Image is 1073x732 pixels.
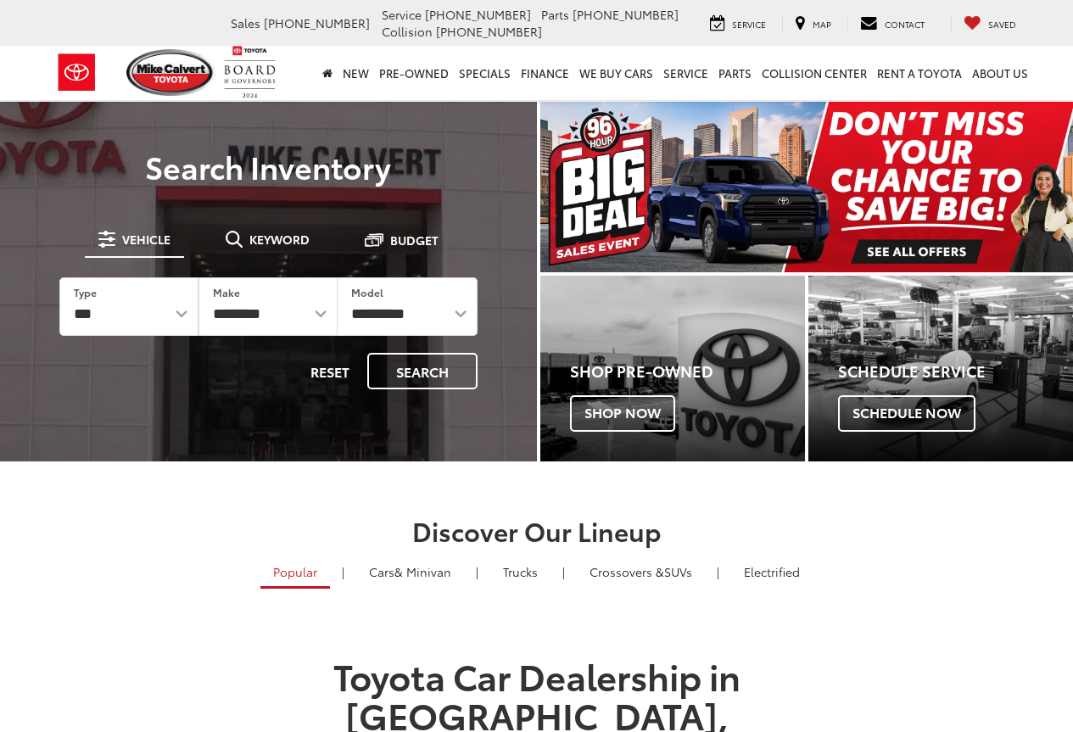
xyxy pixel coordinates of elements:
a: New [338,46,374,100]
li: | [713,563,724,580]
a: Contact [847,14,937,33]
li: | [338,563,349,580]
span: Sales [231,14,260,31]
span: Shop Now [570,395,675,431]
img: Mike Calvert Toyota [126,49,216,96]
span: & Minivan [394,563,451,580]
span: Schedule Now [838,395,975,431]
a: Cars [356,557,464,586]
a: My Saved Vehicles [951,14,1029,33]
label: Type [74,285,97,299]
div: Toyota [540,276,805,461]
a: Map [782,14,844,33]
a: Home [317,46,338,100]
button: Reset [296,353,364,389]
img: Toyota [45,45,109,100]
label: Make [213,285,240,299]
span: Map [813,18,831,31]
span: Vehicle [122,233,170,245]
a: Electrified [731,557,813,586]
a: About Us [967,46,1033,100]
span: Contact [885,18,925,31]
a: Finance [516,46,574,100]
a: Service [658,46,713,100]
a: WE BUY CARS [574,46,658,100]
a: Popular [260,557,330,589]
span: Crossovers & [590,563,664,580]
button: Search [367,353,478,389]
a: Shop Pre-Owned Shop Now [540,276,805,461]
a: Pre-Owned [374,46,454,100]
a: Schedule Service Schedule Now [808,276,1073,461]
span: Budget [390,234,439,246]
div: Toyota [808,276,1073,461]
li: | [472,563,483,580]
a: Service [697,14,779,33]
li: | [558,563,569,580]
a: Trucks [490,557,550,586]
a: Specials [454,46,516,100]
label: Model [351,285,383,299]
span: Keyword [249,233,310,245]
h4: Shop Pre-Owned [570,363,805,380]
span: Saved [988,18,1016,31]
span: Collision [382,23,433,40]
a: Parts [713,46,757,100]
a: Collision Center [757,46,872,100]
span: [PHONE_NUMBER] [264,14,370,31]
h4: Schedule Service [838,363,1073,380]
span: [PHONE_NUMBER] [425,6,531,23]
span: [PHONE_NUMBER] [573,6,679,23]
span: Parts [541,6,569,23]
a: Rent a Toyota [872,46,967,100]
span: Service [732,18,766,31]
span: Service [382,6,422,23]
span: [PHONE_NUMBER] [436,23,542,40]
h2: Discover Our Lineup [53,517,1020,545]
h3: Search Inventory [36,149,501,183]
a: SUVs [577,557,705,586]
